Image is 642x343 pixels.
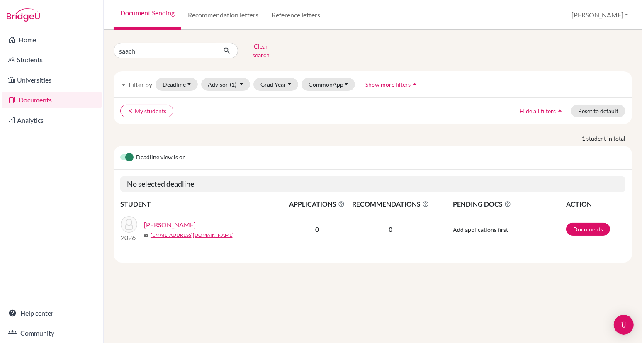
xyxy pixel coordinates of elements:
[453,226,508,233] span: Add applications first
[2,32,102,48] a: Home
[571,105,625,117] button: Reset to default
[2,92,102,108] a: Documents
[156,78,198,91] button: Deadline
[7,8,40,22] img: Bridge-U
[566,199,625,209] th: ACTION
[566,223,610,236] a: Documents
[513,105,571,117] button: Hide all filtersarrow_drop_up
[2,72,102,88] a: Universities
[201,78,250,91] button: Advisor(1)
[2,51,102,68] a: Students
[120,176,625,192] h5: No selected deadline
[568,7,632,23] button: [PERSON_NAME]
[348,199,433,209] span: RECOMMENDATIONS
[287,199,348,209] span: APPLICATIONS
[127,108,133,114] i: clear
[121,216,137,233] img: NISHANDAR, Saachi Nitin
[144,220,196,230] a: [PERSON_NAME]
[2,112,102,129] a: Analytics
[114,43,216,58] input: Find student by name...
[120,81,127,88] i: filter_list
[348,224,433,234] p: 0
[120,199,286,209] th: STUDENT
[151,231,234,239] a: [EMAIL_ADDRESS][DOMAIN_NAME]
[302,78,355,91] button: CommonApp
[230,81,237,88] span: (1)
[586,134,632,143] span: student in total
[253,78,298,91] button: Grad Year
[120,105,173,117] button: clearMy students
[365,81,411,88] span: Show more filters
[2,325,102,341] a: Community
[121,233,137,243] p: 2026
[614,315,634,335] div: Open Intercom Messenger
[582,134,586,143] strong: 1
[453,199,565,209] span: PENDING DOCS
[315,225,319,233] b: 0
[358,78,426,91] button: Show more filtersarrow_drop_up
[556,107,564,115] i: arrow_drop_up
[2,305,102,321] a: Help center
[411,80,419,88] i: arrow_drop_up
[238,40,284,61] button: Clear search
[520,107,556,114] span: Hide all filters
[136,153,186,163] span: Deadline view is on
[144,233,149,238] span: mail
[129,80,152,88] span: Filter by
